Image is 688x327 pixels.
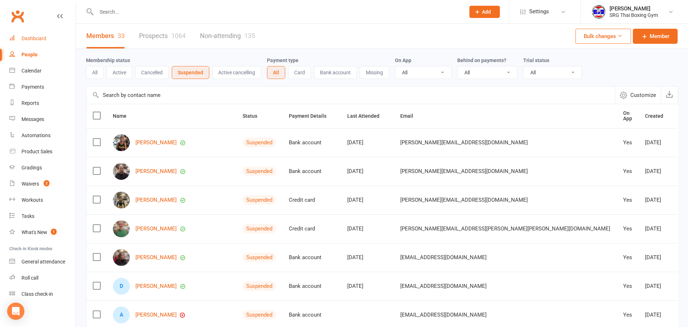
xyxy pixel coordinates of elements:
[645,112,671,120] button: Created
[9,95,76,111] a: Reports
[347,140,387,146] div: [DATE]
[623,226,632,232] div: Yes
[610,12,658,18] div: SRG Thai Boxing Gym
[289,312,334,318] div: Bank account
[21,213,34,219] div: Tasks
[9,208,76,224] a: Tasks
[135,283,177,289] a: [PERSON_NAME]
[21,100,39,106] div: Reports
[9,176,76,192] a: Waivers 2
[86,57,130,63] label: Membership status
[200,24,255,48] a: Non-attending135
[623,312,632,318] div: Yes
[135,197,177,203] a: [PERSON_NAME]
[243,310,276,319] div: Suspended
[86,66,104,79] button: All
[289,197,334,203] div: Credit card
[243,195,276,205] div: Suspended
[9,127,76,144] a: Automations
[267,57,298,63] label: Payment type
[21,275,38,281] div: Roll call
[21,259,65,265] div: General attendance
[400,136,528,149] span: [PERSON_NAME][EMAIL_ADDRESS][DOMAIN_NAME]
[21,149,52,154] div: Product Sales
[575,29,631,44] button: Bulk changes
[9,286,76,302] a: Class kiosk mode
[9,31,76,47] a: Dashboard
[113,278,130,295] div: D
[529,4,549,20] span: Settings
[21,84,44,90] div: Payments
[212,66,261,79] button: Active cancelling
[615,87,661,104] button: Customize
[243,281,276,291] div: Suspended
[9,144,76,160] a: Product Sales
[9,192,76,208] a: Workouts
[21,68,42,74] div: Calendar
[21,132,51,138] div: Automations
[244,32,255,39] div: 135
[645,283,671,289] div: [DATE]
[9,111,76,127] a: Messages
[118,32,125,39] div: 33
[347,283,387,289] div: [DATE]
[86,87,615,104] input: Search by contact name
[21,36,46,41] div: Dashboard
[469,6,500,18] button: Add
[139,24,186,48] a: Prospects1064
[243,253,276,262] div: Suspended
[7,303,24,320] div: Open Intercom Messenger
[113,307,130,323] div: A
[623,254,632,261] div: Yes
[289,140,334,146] div: Bank account
[314,66,357,79] button: Bank account
[113,113,134,119] span: Name
[633,29,678,44] a: Member
[9,63,76,79] a: Calendar
[9,224,76,240] a: What's New1
[9,254,76,270] a: General attendance kiosk mode
[21,291,53,297] div: Class check-in
[243,167,276,176] div: Suspended
[289,283,334,289] div: Bank account
[86,24,125,48] a: Members33
[645,254,671,261] div: [DATE]
[9,270,76,286] a: Roll call
[400,251,487,264] span: [EMAIL_ADDRESS][DOMAIN_NAME]
[623,168,632,174] div: Yes
[289,112,334,120] button: Payment Details
[135,226,177,232] a: [PERSON_NAME]
[44,180,49,186] span: 2
[650,32,669,41] span: Member
[610,5,658,12] div: [PERSON_NAME]
[9,79,76,95] a: Payments
[289,226,334,232] div: Credit card
[21,52,38,57] div: People
[243,138,276,147] div: Suspended
[135,140,177,146] a: [PERSON_NAME]
[645,113,671,119] span: Created
[400,113,421,119] span: Email
[347,168,387,174] div: [DATE]
[21,197,43,203] div: Workouts
[21,165,42,170] div: Gradings
[172,66,209,79] button: Suspended
[288,66,311,79] button: Card
[623,197,632,203] div: Yes
[21,116,44,122] div: Messages
[482,9,491,15] span: Add
[347,197,387,203] div: [DATE]
[592,5,606,19] img: thumb_image1718682644.png
[400,308,487,322] span: [EMAIL_ADDRESS][DOMAIN_NAME]
[171,32,186,39] div: 1064
[400,193,528,207] span: [PERSON_NAME][EMAIL_ADDRESS][DOMAIN_NAME]
[243,224,276,233] div: Suspended
[9,7,27,25] a: Clubworx
[51,229,57,235] span: 1
[135,254,177,261] a: [PERSON_NAME]
[400,222,610,235] span: [PERSON_NAME][EMAIL_ADDRESS][PERSON_NAME][PERSON_NAME][DOMAIN_NAME]
[94,7,460,17] input: Search...
[457,57,506,63] label: Behind on payments?
[267,66,285,79] button: All
[243,112,265,120] button: Status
